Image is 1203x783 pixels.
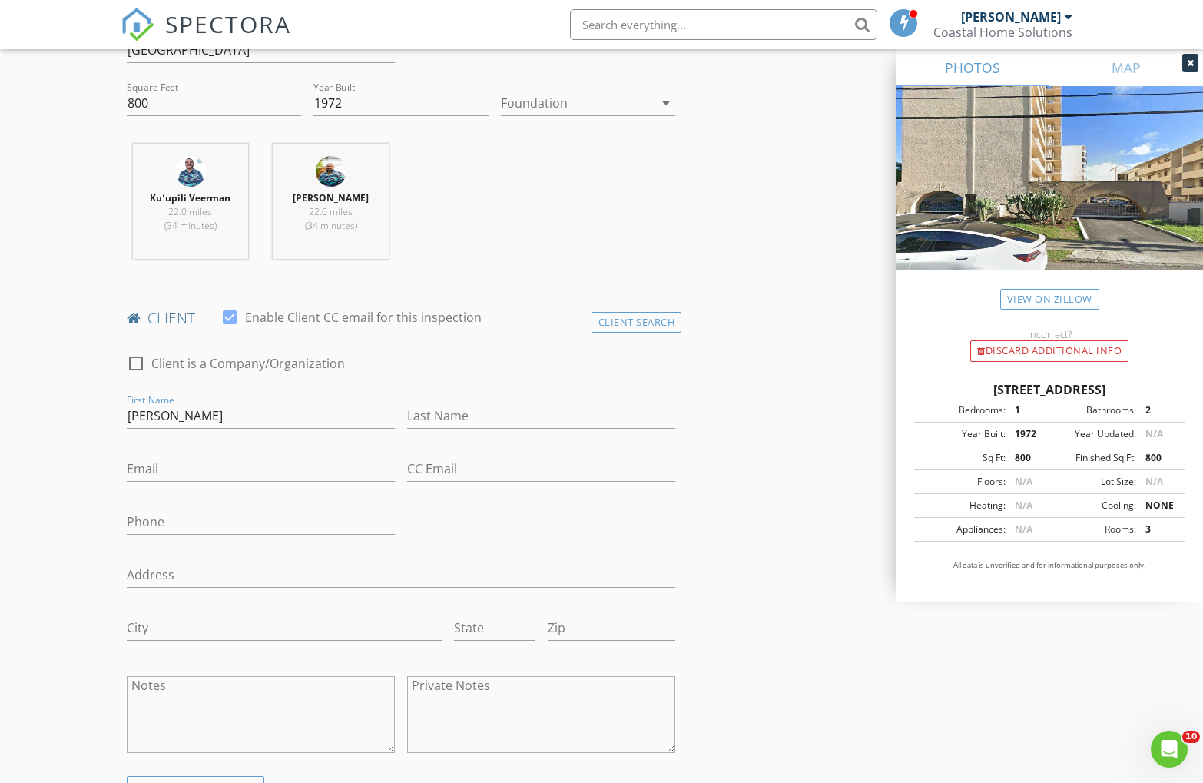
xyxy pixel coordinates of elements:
span: 10 [1182,731,1200,743]
div: Heating: [919,499,1006,513]
div: 2 [1136,403,1180,417]
span: N/A [1015,475,1032,488]
div: 800 [1136,451,1180,465]
div: Year Built: [919,427,1006,441]
div: Bathrooms: [1049,403,1136,417]
a: View on Zillow [1000,289,1099,310]
div: [STREET_ADDRESS] [914,380,1185,399]
a: SPECTORA [121,21,291,53]
strong: Kuʻupili Veerman [150,191,230,204]
div: 1 [1006,403,1049,417]
div: [PERSON_NAME] [961,9,1061,25]
div: 3 [1136,523,1180,536]
iframe: Intercom live chat [1151,731,1188,768]
strong: [PERSON_NAME] [293,191,369,204]
img: gn7a0392.jpg [316,156,346,187]
span: N/A [1145,475,1163,488]
div: 1972 [1006,427,1049,441]
div: Sq Ft: [919,451,1006,465]
div: Floors: [919,475,1006,489]
div: Year Updated: [1049,427,1136,441]
div: Incorrect? [896,328,1203,340]
div: Finished Sq Ft: [1049,451,1136,465]
div: Bedrooms: [919,403,1006,417]
span: 22.0 miles [309,205,353,218]
div: 800 [1006,451,1049,465]
span: N/A [1015,523,1032,536]
div: NONE [1136,499,1180,513]
img: 05226786d0c24c0d8b5d64a368e56f7c.jpg [175,156,206,187]
span: (34 minutes) [305,219,357,232]
h4: client [127,308,676,328]
span: (34 minutes) [164,219,217,232]
a: PHOTOS [896,49,1049,86]
div: Appliances: [919,523,1006,536]
span: N/A [1145,427,1163,440]
div: Client Search [592,312,682,333]
span: SPECTORA [165,8,291,40]
div: Cooling: [1049,499,1136,513]
div: Lot Size: [1049,475,1136,489]
div: Discard Additional info [970,340,1128,362]
div: Rooms: [1049,523,1136,536]
span: N/A [1015,499,1032,512]
img: The Best Home Inspection Software - Spectora [121,8,154,41]
input: Search everything... [570,9,877,40]
label: Client is a Company/Organization [151,356,345,371]
span: 22.0 miles [168,205,212,218]
img: streetview [896,86,1203,307]
i: arrow_drop_down [657,94,675,112]
p: All data is unverified and for informational purposes only. [914,560,1185,571]
div: Coastal Home Solutions [933,25,1072,40]
label: Enable Client CC email for this inspection [245,310,482,325]
a: MAP [1049,49,1203,86]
